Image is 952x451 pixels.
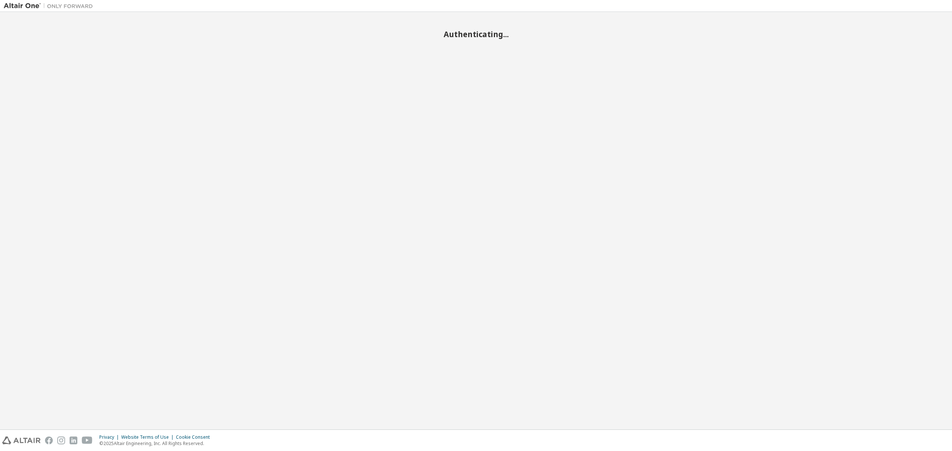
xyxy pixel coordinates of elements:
img: instagram.svg [57,437,65,444]
img: altair_logo.svg [2,437,41,444]
p: © 2025 Altair Engineering, Inc. All Rights Reserved. [99,440,214,447]
img: facebook.svg [45,437,53,444]
div: Cookie Consent [176,434,214,440]
h2: Authenticating... [4,29,948,39]
div: Privacy [99,434,121,440]
img: youtube.svg [82,437,93,444]
img: Altair One [4,2,97,10]
div: Website Terms of Use [121,434,176,440]
img: linkedin.svg [70,437,77,444]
